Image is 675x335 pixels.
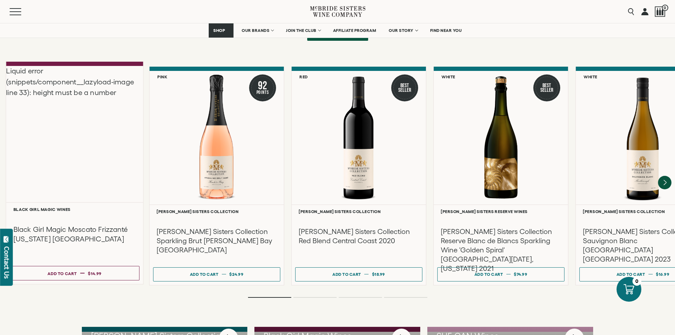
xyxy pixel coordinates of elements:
[426,23,467,38] a: FIND NEAR YOU
[293,297,337,298] li: Page dot 2
[3,246,10,279] div: Contact Us
[584,74,597,79] h6: White
[10,266,140,281] button: Add to cart $14.99
[389,28,414,33] span: OUR STORY
[47,268,77,279] div: Add to cart
[437,267,564,281] button: Add to cart $74.99
[474,269,503,279] div: Add to cart
[286,28,316,33] span: JOIN THE CLUB
[153,267,280,281] button: Add to cart $24.99
[384,297,427,298] li: Page dot 4
[6,62,144,285] a: Liquid error (snippets/component__lazyload-image line 33): height must be a number Black Girl Mag...
[372,272,385,277] span: $18.99
[441,74,455,79] h6: White
[632,277,641,286] div: 0
[332,269,361,279] div: Add to cart
[328,23,381,38] a: AFFILIATE PROGRAM
[658,176,671,189] button: Next
[209,23,234,38] a: SHOP
[149,67,284,285] a: Pink 92 Points McBride Sisters Collection Sparkling Brut Rose Hawke's Bay NV [PERSON_NAME] Sister...
[281,23,325,38] a: JOIN THE CLUB
[295,267,422,281] button: Add to cart $18.99
[441,209,561,214] h6: [PERSON_NAME] Sisters Reserve Wines
[6,66,143,202] div: Liquid error (snippets/component__lazyload-image line 33): height must be a number
[157,209,277,214] h6: [PERSON_NAME] Sisters Collection
[10,8,35,15] button: Mobile Menu Trigger
[299,74,308,79] h6: Red
[441,227,561,273] h3: [PERSON_NAME] Sisters Collection Reserve Blanc de Blancs Sparkling Wine 'Golden Spiral' [GEOGRAPH...
[656,272,669,277] span: $16.99
[157,227,277,255] h3: [PERSON_NAME] Sisters Collection Sparkling Brut [PERSON_NAME] Bay [GEOGRAPHIC_DATA]
[13,207,136,212] h6: Black Girl Magic Wines
[229,272,243,277] span: $24.99
[291,67,426,285] a: Red Best Seller McBride Sisters Collection Red Blend Central Coast [PERSON_NAME] Sisters Collecti...
[339,297,382,298] li: Page dot 3
[662,5,668,11] span: 0
[384,23,422,38] a: OUR STORY
[430,28,462,33] span: FIND NEAR YOU
[299,227,419,245] h3: [PERSON_NAME] Sisters Collection Red Blend Central Coast 2020
[248,297,291,298] li: Page dot 1
[242,28,269,33] span: OUR BRANDS
[514,272,527,277] span: $74.99
[299,209,419,214] h6: [PERSON_NAME] Sisters Collection
[617,269,645,279] div: Add to cart
[237,23,278,38] a: OUR BRANDS
[433,67,568,285] a: White Best Seller McBride Sisters Collection Reserve Blanc de Blancs Sparkling Wine 'Golden Spira...
[333,28,376,33] span: AFFILIATE PROGRAM
[88,271,102,275] span: $14.99
[157,74,167,79] h6: Pink
[190,269,219,279] div: Add to cart
[213,28,225,33] span: SHOP
[13,225,136,244] h3: Black Girl Magic Moscato Frizzanté [US_STATE] [GEOGRAPHIC_DATA]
